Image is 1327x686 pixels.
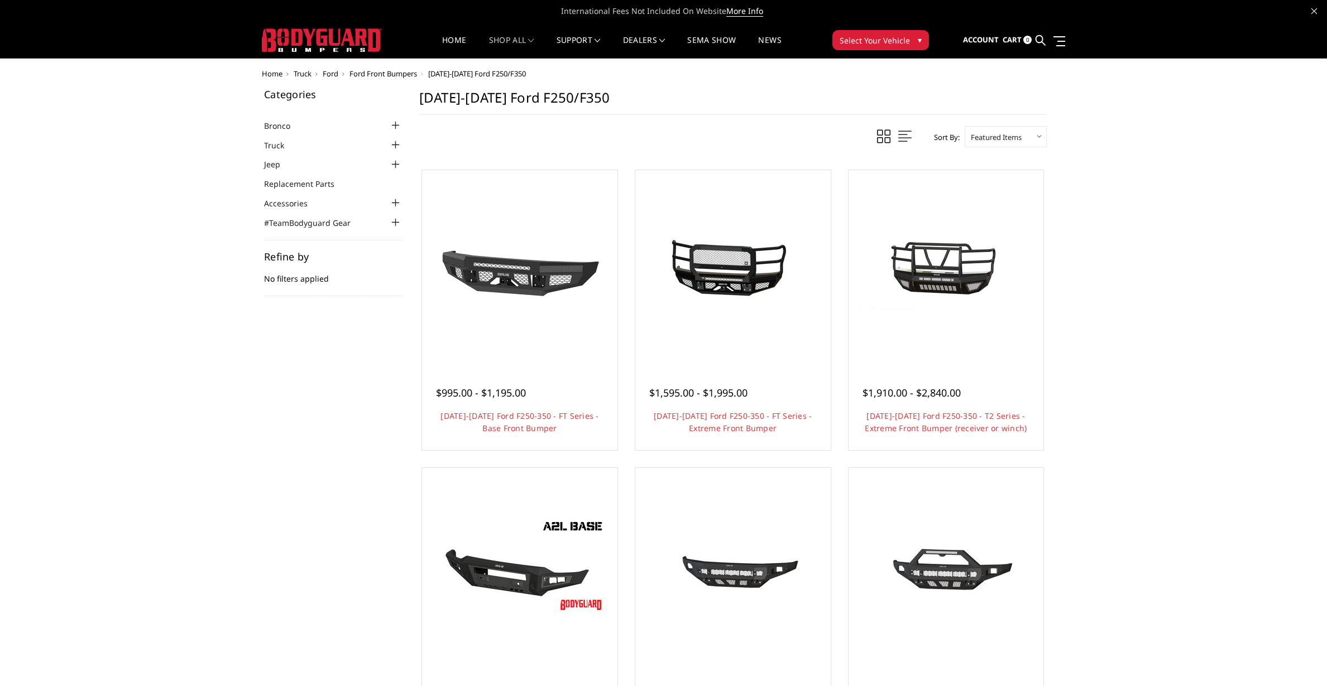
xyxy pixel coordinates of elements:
[918,34,922,46] span: ▾
[264,178,348,190] a: Replacement Parts
[649,386,748,399] span: $1,595.00 - $1,995.00
[1003,25,1032,55] a: Cart 0
[623,36,665,58] a: Dealers
[264,217,365,229] a: #TeamBodyguard Gear
[963,35,999,45] span: Account
[436,386,526,399] span: $995.00 - $1,195.00
[428,69,526,79] span: [DATE]-[DATE] Ford F250/F350
[851,471,1041,660] a: 2017-2022 Ford F250-350 - Freedom Series - Sport Front Bumper (non-winch) 2017-2022 Ford F250-350...
[963,25,999,55] a: Account
[262,69,282,79] a: Home
[425,471,615,660] a: A2L Series - Base Front Bumper (Non Winch) A2L Series - Base Front Bumper (Non Winch)
[264,197,322,209] a: Accessories
[442,36,466,58] a: Home
[638,173,828,363] a: 2017-2022 Ford F250-350 - FT Series - Extreme Front Bumper 2017-2022 Ford F250-350 - FT Series - ...
[323,69,338,79] a: Ford
[851,173,1041,363] a: 2017-2022 Ford F250-350 - T2 Series - Extreme Front Bumper (receiver or winch) 2017-2022 Ford F25...
[654,410,812,433] a: [DATE]-[DATE] Ford F250-350 - FT Series - Extreme Front Bumper
[440,410,598,433] a: [DATE]-[DATE] Ford F250-350 - FT Series - Base Front Bumper
[264,120,304,132] a: Bronco
[758,36,781,58] a: News
[294,69,312,79] a: Truck
[419,89,1047,115] h1: [DATE]-[DATE] Ford F250/F350
[832,30,929,50] button: Select Your Vehicle
[264,139,298,151] a: Truck
[264,252,403,262] h5: Refine by
[557,36,601,58] a: Support
[264,89,403,99] h5: Categories
[425,173,615,363] a: 2017-2022 Ford F250-350 - FT Series - Base Front Bumper
[349,69,417,79] a: Ford Front Bumpers
[264,252,403,296] div: No filters applied
[687,36,736,58] a: SEMA Show
[264,158,294,170] a: Jeep
[430,218,609,318] img: 2017-2022 Ford F250-350 - FT Series - Base Front Bumper
[489,36,534,58] a: shop all
[863,386,961,399] span: $1,910.00 - $2,840.00
[638,471,828,660] a: 2017-2022 Ford F250-350 - Freedom Series - Base Front Bumper (non-winch) 2017-2022 Ford F250-350 ...
[1003,35,1022,45] span: Cart
[262,28,382,52] img: BODYGUARD BUMPERS
[840,35,910,46] span: Select Your Vehicle
[865,410,1027,433] a: [DATE]-[DATE] Ford F250-350 - T2 Series - Extreme Front Bumper (receiver or winch)
[1023,36,1032,44] span: 0
[726,6,763,17] a: More Info
[928,129,960,146] label: Sort By:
